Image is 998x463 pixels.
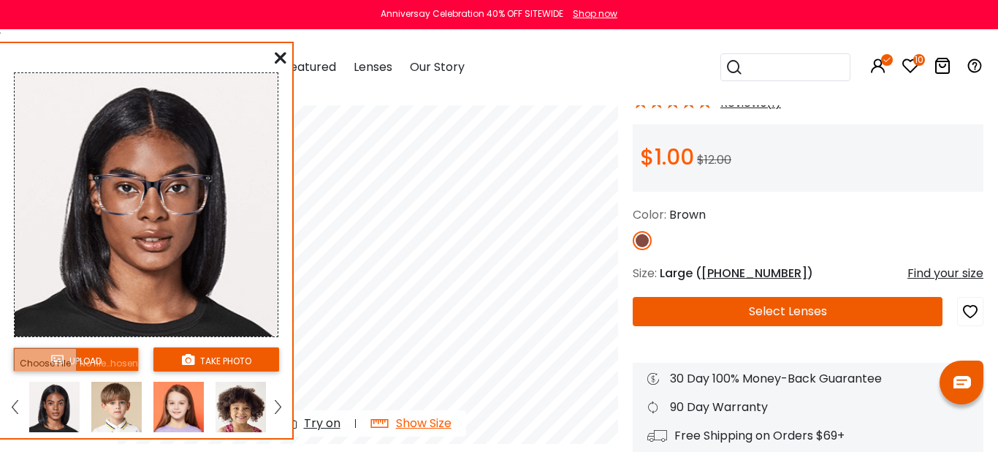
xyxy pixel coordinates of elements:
[633,206,666,223] span: Color:
[720,97,781,110] span: Reviews(1)
[660,265,813,282] span: Large ( )
[275,400,281,413] img: right.png
[91,382,142,432] img: tryonModel9.png
[565,7,617,20] a: Shop now
[633,265,657,282] span: Size:
[647,427,969,445] div: Free Shipping on Orders $69+
[396,415,452,432] div: Show Size
[13,347,139,372] button: upload
[647,370,969,388] div: 30 Day 100% Money-Back Guarantee
[15,73,278,336] img: tryonModel1.png
[701,265,807,282] span: [PHONE_NUMBER]
[354,59,392,75] span: Lenses
[304,415,340,432] div: Try on
[29,382,80,432] img: tryonModel1.png
[410,59,465,75] span: Our Story
[573,7,617,20] div: Shop now
[12,400,18,413] img: left.png
[907,265,983,282] div: Find your size
[153,382,204,432] img: tryonModel6.png
[381,7,563,20] div: Anniversay Celebration 40% OFF SITEWIDE
[647,399,969,416] div: 90 Day Warranty
[216,382,266,432] img: tryonModel4.png
[953,376,971,388] img: chat
[913,54,925,66] i: 10
[283,59,336,75] span: Featured
[86,162,219,228] img: original.png
[640,141,694,173] span: $1.00
[153,347,279,372] button: take photo
[669,206,706,223] span: Brown
[902,60,919,77] a: 10
[633,297,942,326] button: Select Lenses
[697,151,731,168] span: $12.00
